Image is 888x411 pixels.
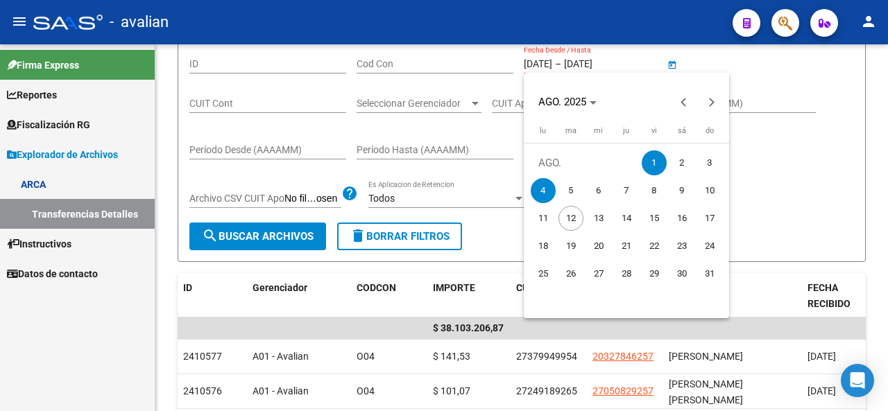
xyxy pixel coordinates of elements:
[529,149,640,177] td: AGO.
[558,206,583,231] span: 12
[642,261,667,286] span: 29
[642,206,667,231] span: 15
[678,126,686,135] span: sá
[668,177,696,204] button: 9 de agosto de 2025
[557,204,585,232] button: 12 de agosto de 2025
[531,261,556,286] span: 25
[529,177,557,204] button: 4 de agosto de 2025
[585,260,613,288] button: 27 de agosto de 2025
[586,178,611,203] span: 6
[668,232,696,260] button: 23 de agosto de 2025
[613,204,640,232] button: 14 de agosto de 2025
[585,232,613,260] button: 20 de agosto de 2025
[533,89,602,114] button: Choose month and year
[697,88,725,116] button: Next month
[669,150,694,175] span: 2
[614,206,639,231] span: 14
[613,177,640,204] button: 7 de agosto de 2025
[696,232,724,260] button: 24 de agosto de 2025
[697,234,722,259] span: 24
[669,178,694,203] span: 9
[623,126,629,135] span: ju
[529,204,557,232] button: 11 de agosto de 2025
[640,204,668,232] button: 15 de agosto de 2025
[669,88,697,116] button: Previous month
[529,232,557,260] button: 18 de agosto de 2025
[706,126,714,135] span: do
[613,232,640,260] button: 21 de agosto de 2025
[696,149,724,177] button: 3 de agosto de 2025
[841,364,874,397] div: Open Intercom Messenger
[565,126,577,135] span: ma
[642,234,667,259] span: 22
[558,261,583,286] span: 26
[558,234,583,259] span: 19
[585,177,613,204] button: 6 de agosto de 2025
[669,234,694,259] span: 23
[540,126,546,135] span: lu
[642,178,667,203] span: 8
[696,204,724,232] button: 17 de agosto de 2025
[557,177,585,204] button: 5 de agosto de 2025
[669,261,694,286] span: 30
[697,178,722,203] span: 10
[614,234,639,259] span: 21
[640,260,668,288] button: 29 de agosto de 2025
[697,206,722,231] span: 17
[696,177,724,204] button: 10 de agosto de 2025
[640,177,668,204] button: 8 de agosto de 2025
[668,149,696,177] button: 2 de agosto de 2025
[640,149,668,177] button: 1 de agosto de 2025
[531,234,556,259] span: 18
[529,260,557,288] button: 25 de agosto de 2025
[697,150,722,175] span: 3
[586,234,611,259] span: 20
[613,260,640,288] button: 28 de agosto de 2025
[557,260,585,288] button: 26 de agosto de 2025
[614,178,639,203] span: 7
[557,232,585,260] button: 19 de agosto de 2025
[558,178,583,203] span: 5
[586,261,611,286] span: 27
[696,260,724,288] button: 31 de agosto de 2025
[531,206,556,231] span: 11
[614,261,639,286] span: 28
[586,206,611,231] span: 13
[669,206,694,231] span: 16
[651,126,657,135] span: vi
[697,261,722,286] span: 31
[668,260,696,288] button: 30 de agosto de 2025
[594,126,603,135] span: mi
[531,178,556,203] span: 4
[668,204,696,232] button: 16 de agosto de 2025
[642,150,667,175] span: 1
[585,204,613,232] button: 13 de agosto de 2025
[538,96,586,108] span: AGO. 2025
[640,232,668,260] button: 22 de agosto de 2025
